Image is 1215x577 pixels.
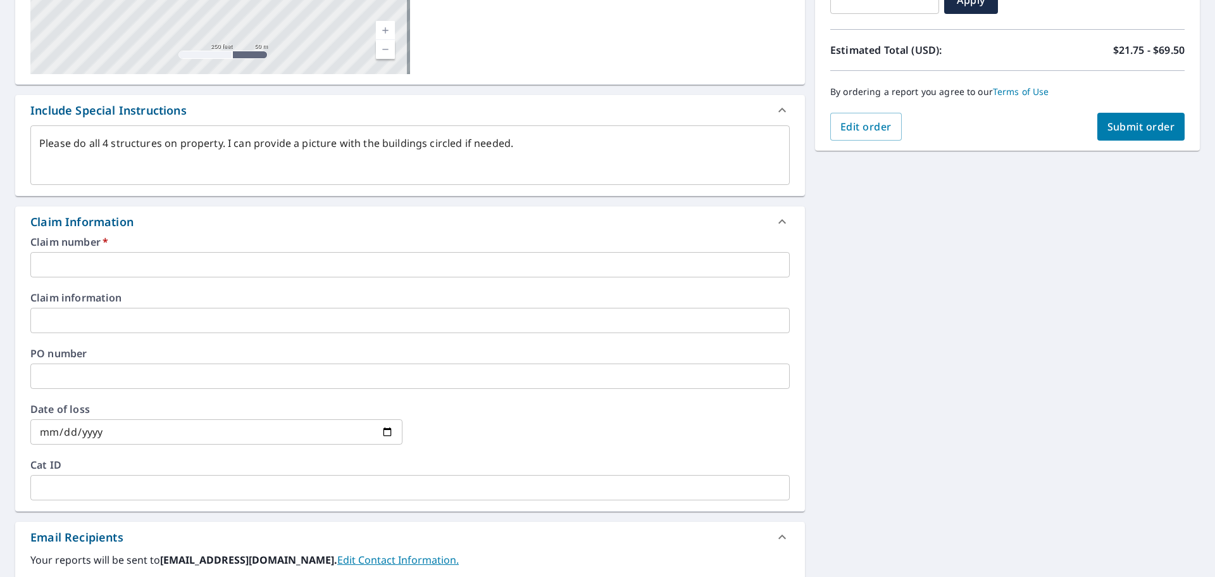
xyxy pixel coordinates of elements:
[30,102,187,119] div: Include Special Instructions
[376,21,395,40] a: Current Level 17, Zoom In
[30,404,402,414] label: Date of loss
[15,522,805,552] div: Email Recipients
[30,460,790,470] label: Cat ID
[830,42,1007,58] p: Estimated Total (USD):
[160,553,337,567] b: [EMAIL_ADDRESS][DOMAIN_NAME].
[30,552,790,567] label: Your reports will be sent to
[39,137,781,174] textarea: Please do all 4 structures on property. I can provide a picture with the buildings circled if nee...
[30,213,134,231] div: Claim Information
[830,113,902,141] button: Edit order
[30,529,123,546] div: Email Recipients
[1107,120,1175,134] span: Submit order
[30,293,790,303] label: Claim information
[830,86,1185,98] p: By ordering a report you agree to our
[1097,113,1185,141] button: Submit order
[15,95,805,125] div: Include Special Instructions
[376,40,395,59] a: Current Level 17, Zoom Out
[993,86,1049,98] a: Terms of Use
[30,237,790,247] label: Claim number
[30,348,790,358] label: PO number
[840,120,892,134] span: Edit order
[1113,42,1185,58] p: $21.75 - $69.50
[337,553,459,567] a: EditContactInfo
[15,206,805,237] div: Claim Information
